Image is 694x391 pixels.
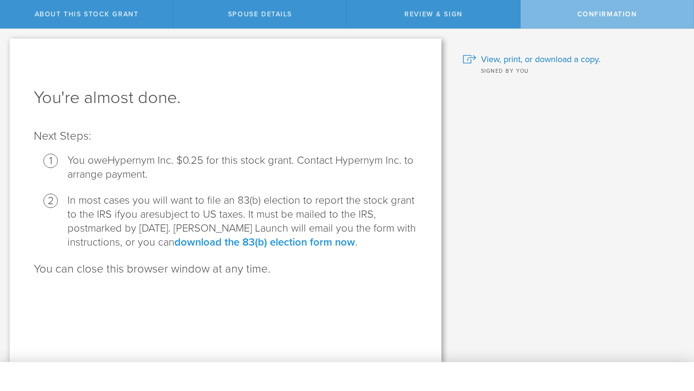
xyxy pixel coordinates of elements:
[577,10,637,18] span: Confirmation
[34,129,417,144] p: Next Steps:
[404,10,463,18] span: Review & Sign
[34,86,417,109] h1: You're almost done.
[481,53,601,65] span: View, print, or download a copy.
[174,236,355,248] a: download the 83(b) election form now
[463,65,680,75] div: Signed by you
[67,154,417,182] li: Hypernym Inc. $0.25 for this stock grant. Contact Hypernym Inc. to arrange payment.
[228,10,292,18] span: Spouse Details
[34,261,417,277] p: You can close this browser window at any time.
[35,10,139,18] span: About this stock grant
[120,208,155,221] span: you are
[67,154,107,167] span: You owe
[67,194,417,249] li: In most cases you will want to file an 83(b) election to report the stock grant to the IRS if sub...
